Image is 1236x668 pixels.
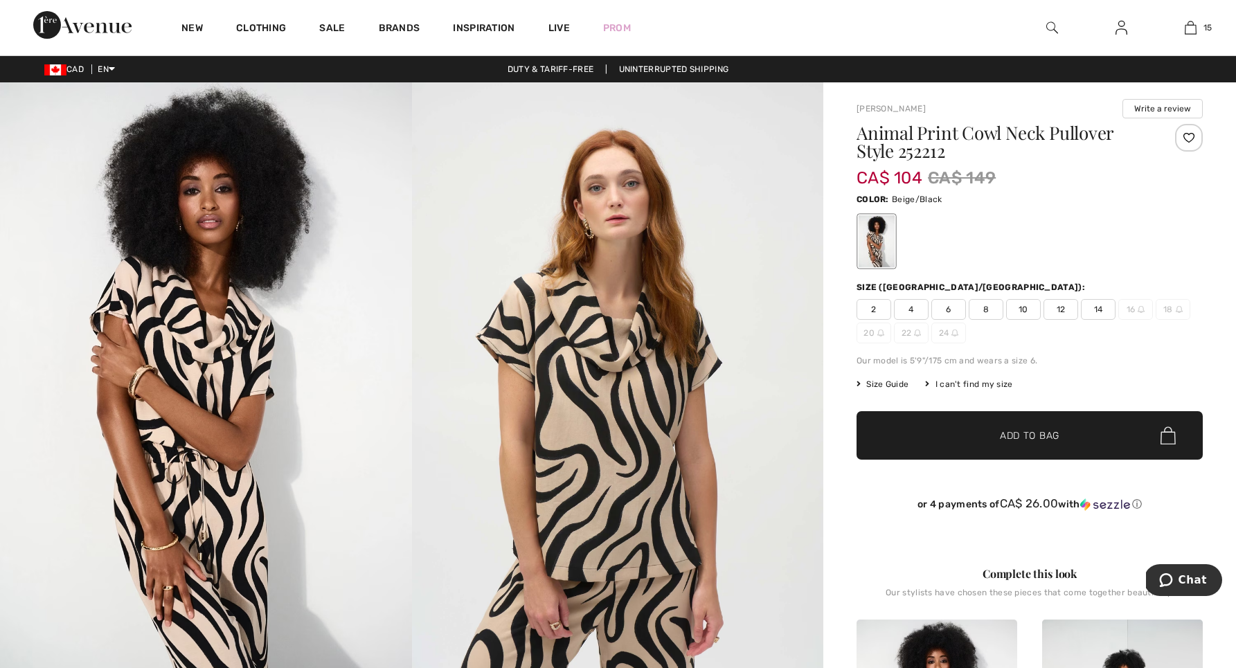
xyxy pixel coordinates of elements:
[857,323,891,343] span: 20
[1156,19,1224,36] a: 15
[98,64,115,74] span: EN
[914,330,921,336] img: ring-m.svg
[181,22,203,37] a: New
[857,195,889,204] span: Color:
[928,165,996,190] span: CA$ 149
[1000,496,1059,510] span: CA$ 26.00
[857,281,1088,294] div: Size ([GEOGRAPHIC_DATA]/[GEOGRAPHIC_DATA]):
[1203,21,1212,34] span: 15
[1176,306,1183,313] img: ring-m.svg
[603,21,631,35] a: Prom
[44,64,89,74] span: CAD
[859,215,895,267] div: Beige/Black
[1138,306,1145,313] img: ring-m.svg
[857,299,891,320] span: 2
[857,154,922,188] span: CA$ 104
[877,330,884,336] img: ring-m.svg
[1146,564,1222,599] iframe: Opens a widget where you can chat to one of our agents
[1116,19,1127,36] img: My Info
[894,323,929,343] span: 22
[857,411,1203,460] button: Add to Bag
[1000,428,1059,443] span: Add to Bag
[857,378,908,390] span: Size Guide
[33,11,132,39] img: 1ère Avenue
[857,124,1145,160] h1: Animal Print Cowl Neck Pullover Style 252212
[857,104,926,114] a: [PERSON_NAME]
[894,299,929,320] span: 4
[548,21,570,35] a: Live
[1044,299,1078,320] span: 12
[857,497,1203,516] div: or 4 payments ofCA$ 26.00withSezzle Click to learn more about Sezzle
[969,299,1003,320] span: 8
[1122,99,1203,118] button: Write a review
[1118,299,1153,320] span: 16
[1104,19,1138,37] a: Sign In
[1046,19,1058,36] img: search the website
[1080,498,1130,511] img: Sezzle
[319,22,345,37] a: Sale
[951,330,958,336] img: ring-m.svg
[453,22,514,37] span: Inspiration
[931,323,966,343] span: 24
[1156,299,1190,320] span: 18
[236,22,286,37] a: Clothing
[892,195,942,204] span: Beige/Black
[931,299,966,320] span: 6
[857,354,1203,367] div: Our model is 5'9"/175 cm and wears a size 6.
[857,588,1203,608] div: Our stylists have chosen these pieces that come together beautifully.
[44,64,66,75] img: Canadian Dollar
[1006,299,1041,320] span: 10
[1161,426,1176,444] img: Bag.svg
[379,22,420,37] a: Brands
[857,566,1203,582] div: Complete this look
[857,497,1203,511] div: or 4 payments of with
[1081,299,1116,320] span: 14
[1185,19,1197,36] img: My Bag
[925,378,1012,390] div: I can't find my size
